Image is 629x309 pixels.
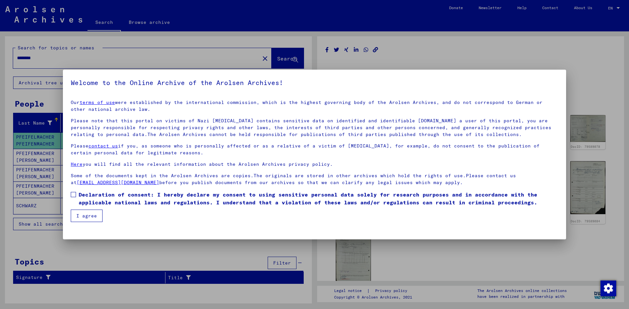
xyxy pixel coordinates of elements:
h5: Welcome to the Online Archive of the Arolsen Archives! [71,77,558,88]
p: Please note that this portal on victims of Nazi [MEDICAL_DATA] contains sensitive data on identif... [71,117,558,138]
div: Change consent [600,280,616,296]
a: terms of use [80,99,115,105]
p: Our were established by the international commission, which is the highest governing body of the ... [71,99,558,113]
p: you will find all the relevant information about the Arolsen Archives privacy policy. [71,161,558,168]
a: [EMAIL_ADDRESS][DOMAIN_NAME] [77,180,159,185]
a: contact us [88,143,118,149]
span: Declaration of consent: I hereby declare my consent to using sensitive personal data solely for r... [79,191,558,206]
img: Change consent [600,281,616,296]
p: Some of the documents kept in the Arolsen Archives are copies.The originals are stored in other a... [71,172,558,186]
button: I agree [71,210,103,222]
a: Here [71,161,83,167]
p: Please if you, as someone who is personally affected or as a relative of a victim of [MEDICAL_DAT... [71,143,558,156]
